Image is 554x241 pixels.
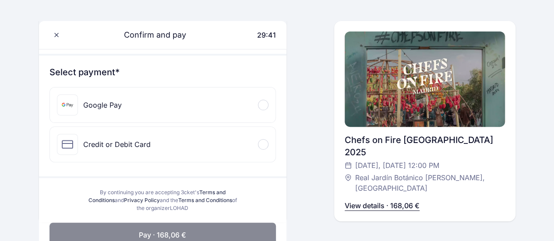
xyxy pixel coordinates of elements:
[83,139,151,150] div: Credit or Debit Card
[88,189,238,212] div: By continuing you are accepting 3cket's and and the of the organizer
[49,66,276,78] h3: Select payment*
[345,200,420,211] p: View details · 168,06 €
[139,230,186,240] span: Pay · 168,06 €
[355,160,439,171] span: [DATE], [DATE] 12:00 PM
[170,205,188,211] span: LOHAD
[257,31,276,39] span: 29:41
[355,172,496,193] span: Real Jardín Botánico [PERSON_NAME], [GEOGRAPHIC_DATA]
[345,134,505,158] div: Chefs on Fire [GEOGRAPHIC_DATA] 2025
[178,197,232,203] a: Terms and Conditions
[113,29,186,41] span: Confirm and pay
[83,100,122,110] div: Google Pay
[124,197,160,203] a: Privacy Policy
